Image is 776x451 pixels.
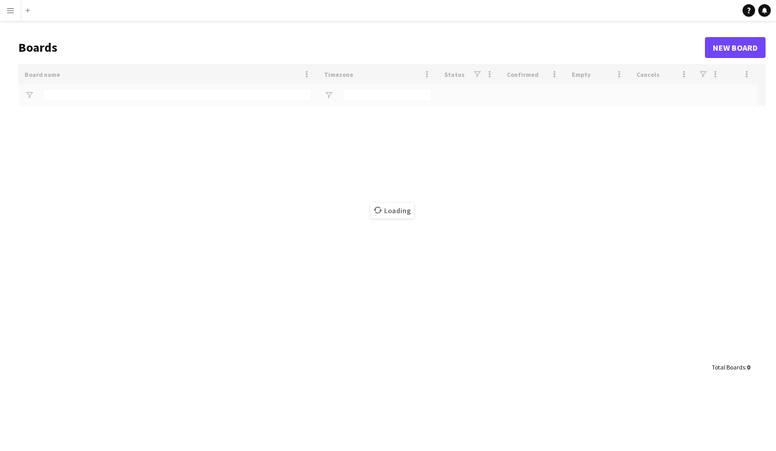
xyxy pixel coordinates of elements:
[747,363,750,371] span: 0
[705,37,766,58] a: New Board
[712,363,745,371] span: Total Boards
[18,40,705,55] h1: Boards
[370,203,414,218] span: Loading
[712,357,750,377] div: :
